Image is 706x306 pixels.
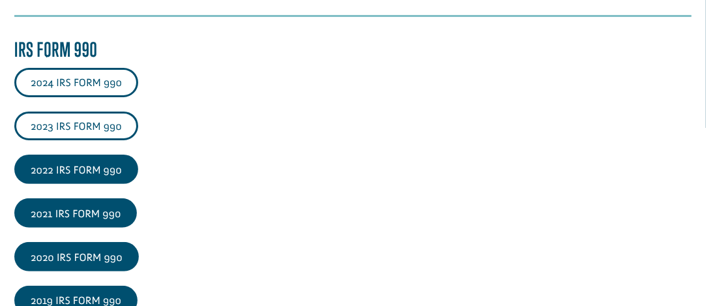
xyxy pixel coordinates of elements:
[23,40,179,50] div: to
[35,52,133,61] span: Tulsa , [GEOGRAPHIC_DATA]
[14,38,692,68] h4: IRS Form 990
[23,27,34,38] img: emoji thumbsUp
[14,112,138,141] a: 2023 IRS FORM 990
[14,242,139,271] a: 2020 IRS FORM 990
[14,68,138,97] a: 2024 IRS FORM 990
[31,40,110,50] strong: Builders International
[14,155,138,184] a: 2022 IRS FORM 990
[23,52,33,61] img: US.png
[14,198,137,228] a: 2021 IRS FORM 990
[23,13,179,39] div: Jeremy&Faith G. donated $50
[184,26,243,50] button: Donate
